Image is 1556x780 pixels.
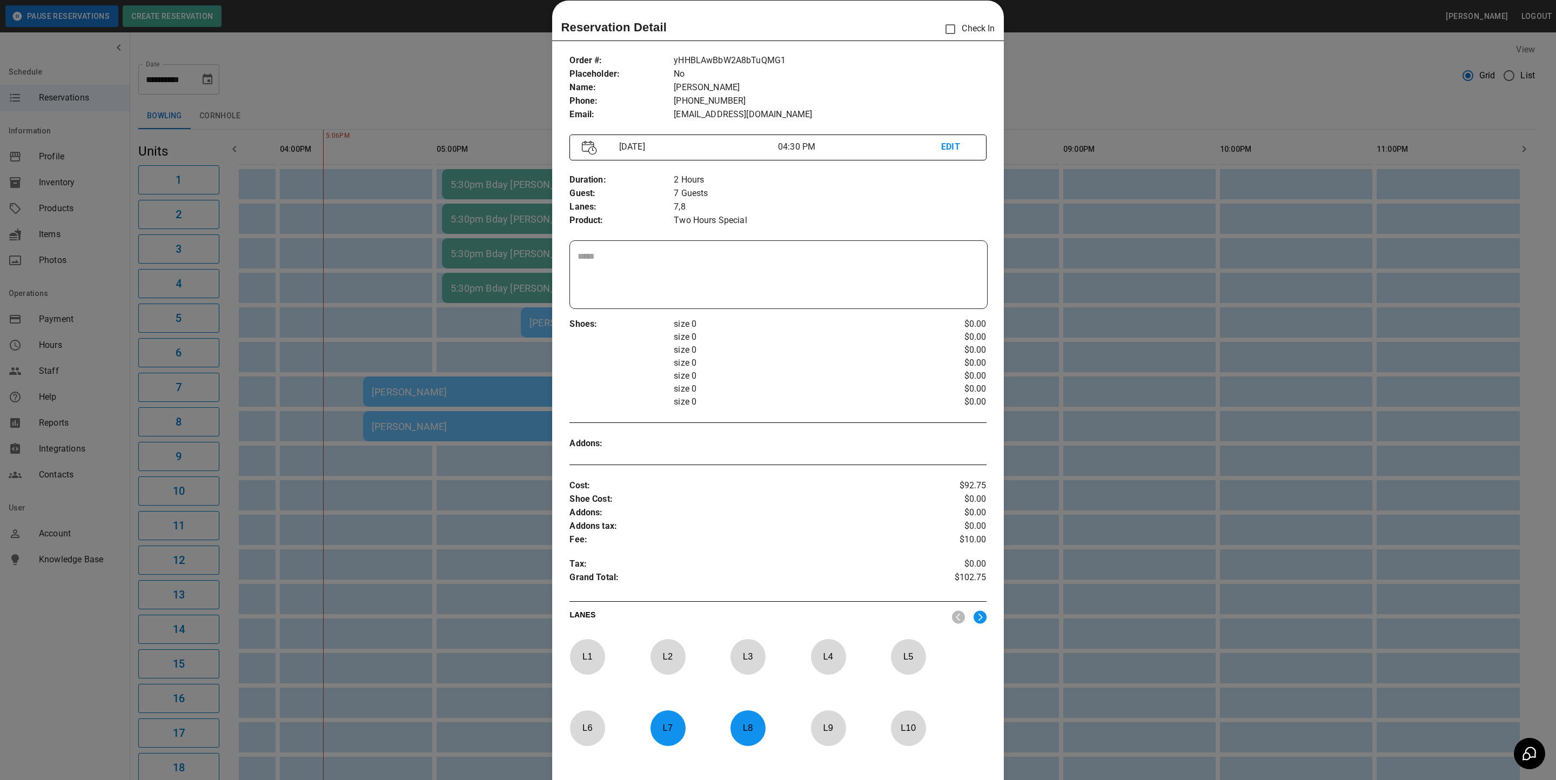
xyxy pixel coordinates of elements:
p: Fee : [569,533,917,547]
p: $0.00 [917,493,987,506]
p: $0.00 [917,369,987,382]
p: $102.75 [917,571,987,587]
p: Product : [569,214,674,227]
p: size 0 [674,357,917,369]
p: Shoes : [569,318,674,331]
p: Phone : [569,95,674,108]
p: L 5 [890,644,926,669]
p: L 4 [810,644,846,669]
p: $0.00 [917,331,987,344]
p: $0.00 [917,506,987,520]
p: Addons : [569,437,674,450]
p: $0.00 [917,357,987,369]
p: Email : [569,108,674,122]
p: LANES [569,609,943,624]
p: size 0 [674,344,917,357]
p: 7,8 [674,200,986,214]
p: size 0 [674,382,917,395]
p: $0.00 [917,318,987,331]
p: size 0 [674,369,917,382]
p: Order # : [569,54,674,68]
p: $0.00 [917,344,987,357]
p: $92.75 [917,479,987,493]
p: Shoe Cost : [569,493,917,506]
p: size 0 [674,395,917,408]
p: $0.00 [917,520,987,533]
p: Addons : [569,506,917,520]
p: $0.00 [917,395,987,408]
p: Two Hours Special [674,214,986,227]
p: Reservation Detail [561,18,667,36]
p: Duration : [569,173,674,187]
p: L 3 [730,644,766,669]
p: Tax : [569,557,917,571]
p: L 10 [890,715,926,741]
p: Grand Total : [569,571,917,587]
p: L 6 [569,715,605,741]
p: $10.00 [917,533,987,547]
img: nav_left.svg [952,610,965,624]
p: Placeholder : [569,68,674,81]
p: EDIT [941,140,974,154]
p: size 0 [674,318,917,331]
p: Cost : [569,479,917,493]
p: [DATE] [615,140,778,153]
p: L 8 [730,715,766,741]
p: [PHONE_NUMBER] [674,95,986,108]
p: L 2 [650,644,686,669]
img: Vector [582,140,597,155]
p: No [674,68,986,81]
p: Guest : [569,187,674,200]
p: 04:30 PM [778,140,941,153]
p: $0.00 [917,382,987,395]
p: 2 Hours [674,173,986,187]
p: L 7 [650,715,686,741]
p: $0.00 [917,557,987,571]
p: [PERSON_NAME] [674,81,986,95]
p: L 1 [569,644,605,669]
p: Addons tax : [569,520,917,533]
p: size 0 [674,331,917,344]
img: right.svg [974,610,987,624]
p: 7 Guests [674,187,986,200]
p: Lanes : [569,200,674,214]
p: Check In [939,18,995,41]
p: [EMAIL_ADDRESS][DOMAIN_NAME] [674,108,986,122]
p: L 9 [810,715,846,741]
p: yHHBLAwBbW2A8bTuQMG1 [674,54,986,68]
p: Name : [569,81,674,95]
